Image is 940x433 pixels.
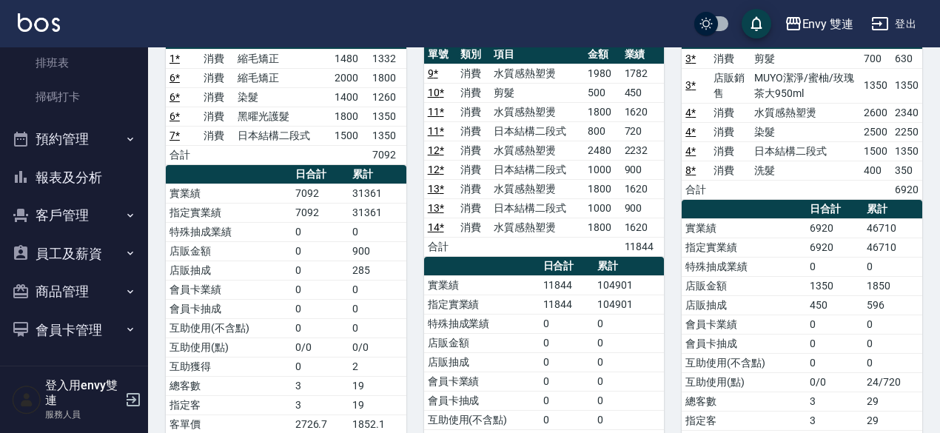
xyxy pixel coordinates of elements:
td: 29 [863,392,922,411]
td: 0 [594,333,664,352]
td: 會員卡業績 [682,315,806,334]
td: 500 [584,83,620,102]
td: 洗髮 [751,161,860,180]
td: 1500 [860,141,891,161]
td: 消費 [457,141,490,160]
img: Person [12,385,41,414]
td: 水質感熱塑燙 [490,179,584,198]
td: 消費 [710,103,751,122]
td: 0 [594,391,664,410]
td: 46710 [863,218,922,238]
td: 0 [292,318,349,338]
td: 0 [806,334,863,353]
td: 0 [540,410,594,429]
td: 店販抽成 [424,352,540,372]
td: 1350 [891,68,922,103]
td: 剪髮 [490,83,584,102]
td: 104901 [594,295,664,314]
td: 6920 [806,238,863,257]
table: a dense table [166,30,406,165]
td: 2000 [331,68,369,87]
td: 1400 [331,87,369,107]
td: 1980 [584,64,620,83]
th: 單號 [424,45,457,64]
td: 46710 [863,238,922,257]
td: 0 [863,353,922,372]
td: 450 [806,295,863,315]
td: 1000 [584,198,620,218]
table: a dense table [682,30,922,200]
td: 互助使用(不含點) [424,410,540,429]
td: 剪髮 [751,49,860,68]
td: 消費 [200,87,234,107]
td: 日本結構二段式 [490,121,584,141]
td: 1800 [584,218,620,237]
td: 店販抽成 [682,295,806,315]
td: 互助使用(點) [682,372,806,392]
td: 0 [292,241,349,261]
td: 消費 [200,107,234,126]
td: 700 [860,49,891,68]
td: 1480 [331,49,369,68]
table: a dense table [424,45,665,257]
td: 會員卡業績 [424,372,540,391]
button: 報表及分析 [6,158,142,197]
td: 19 [349,376,406,395]
td: 染髮 [751,122,860,141]
td: 實業績 [166,184,292,203]
td: 日本結構二段式 [490,160,584,179]
td: 消費 [457,121,490,141]
td: 消費 [457,102,490,121]
td: 水質感熱塑燙 [490,218,584,237]
td: 染髮 [234,87,331,107]
td: 會員卡抽成 [682,334,806,353]
a: 掃碼打卡 [6,80,142,114]
td: 黑曜光護髮 [234,107,331,126]
td: 800 [584,121,620,141]
td: 會員卡抽成 [166,299,292,318]
td: 104901 [594,275,664,295]
td: 0 [863,315,922,334]
td: 11844 [540,295,594,314]
td: 3 [292,376,349,395]
td: 0 [349,299,406,318]
td: 實業績 [682,218,806,238]
td: 900 [349,241,406,261]
td: 0 [540,352,594,372]
td: 3 [806,392,863,411]
td: 0 [540,372,594,391]
td: 特殊抽成業績 [682,257,806,276]
td: 6920 [806,218,863,238]
td: 1350 [860,68,891,103]
td: 2340 [891,103,922,122]
button: 客戶管理 [6,196,142,235]
td: 720 [621,121,665,141]
td: 1350 [891,141,922,161]
button: 商品管理 [6,272,142,311]
td: 11844 [621,237,665,256]
td: 消費 [200,68,234,87]
td: 縮毛矯正 [234,49,331,68]
td: 31361 [349,203,406,222]
button: 員工及薪資 [6,235,142,273]
p: 服務人員 [45,408,121,421]
td: 日本結構二段式 [234,126,331,145]
td: 0 [349,318,406,338]
td: 24/720 [863,372,922,392]
td: 630 [891,49,922,68]
td: 0 [594,352,664,372]
td: 水質感熱塑燙 [490,64,584,83]
td: 1000 [584,160,620,179]
td: 特殊抽成業績 [166,222,292,241]
td: 1800 [584,102,620,121]
td: 消費 [457,218,490,237]
td: 29 [863,411,922,430]
td: 7092 [292,203,349,222]
th: 類別 [457,45,490,64]
td: 1350 [369,126,406,145]
td: 互助使用(不含點) [682,353,806,372]
td: 消費 [457,83,490,102]
td: 指定實業績 [166,203,292,222]
th: 業績 [621,45,665,64]
td: 900 [621,198,665,218]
